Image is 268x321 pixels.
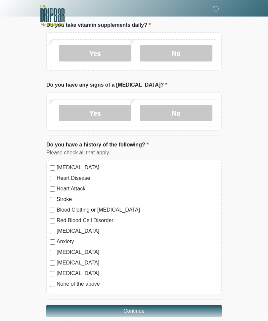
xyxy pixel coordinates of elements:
[57,238,218,246] label: Anxiety
[57,259,218,267] label: [MEDICAL_DATA]
[57,269,218,277] label: [MEDICAL_DATA]
[50,271,55,276] input: [MEDICAL_DATA]
[50,229,55,234] input: [MEDICAL_DATA]
[50,218,55,223] input: Red Blood Cell Disorder
[57,217,218,224] label: Red Blood Cell Disorder
[57,248,218,256] label: [MEDICAL_DATA]
[57,206,218,214] label: Blood Clotting or [MEDICAL_DATA]
[50,261,55,266] input: [MEDICAL_DATA]
[46,81,167,89] label: Do you have any signs of a [MEDICAL_DATA]?
[57,280,218,288] label: None of the above
[46,149,222,157] div: Please check all that apply.
[57,185,218,193] label: Heart Attack
[50,208,55,213] input: Blood Clotting or [MEDICAL_DATA]
[50,165,55,171] input: [MEDICAL_DATA]
[50,250,55,255] input: [MEDICAL_DATA]
[57,164,218,172] label: [MEDICAL_DATA]
[46,141,149,149] label: Do you have a history of the following?
[50,176,55,181] input: Heart Disease
[140,45,212,61] label: No
[57,227,218,235] label: [MEDICAL_DATA]
[59,105,131,121] label: Yes
[57,195,218,203] label: Stroke
[59,45,131,61] label: Yes
[46,305,222,317] button: Continue
[140,105,212,121] label: No
[50,186,55,192] input: Heart Attack
[57,174,218,182] label: Heart Disease
[50,282,55,287] input: None of the above
[50,197,55,202] input: Stroke
[40,5,65,26] img: The DRIPBaR - McKinney Logo
[50,239,55,245] input: Anxiety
